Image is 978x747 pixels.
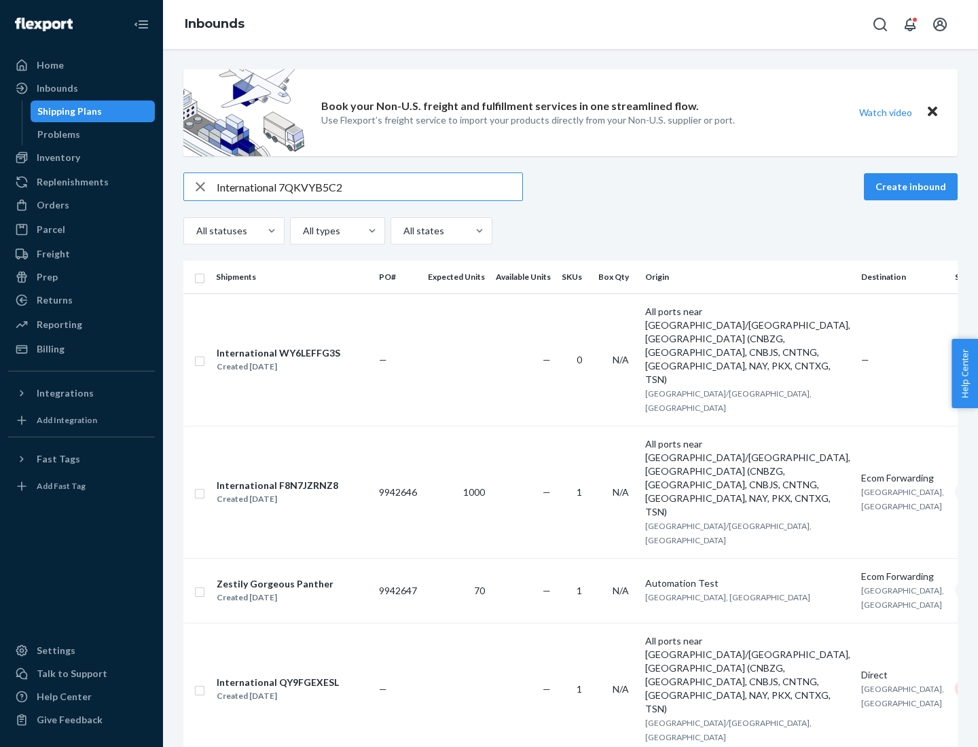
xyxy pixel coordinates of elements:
[645,577,850,590] div: Automation Test
[613,585,629,596] span: N/A
[422,261,490,293] th: Expected Units
[402,224,403,238] input: All states
[861,487,944,511] span: [GEOGRAPHIC_DATA], [GEOGRAPHIC_DATA]
[645,718,812,742] span: [GEOGRAPHIC_DATA]/[GEOGRAPHIC_DATA], [GEOGRAPHIC_DATA]
[645,437,850,519] div: All ports near [GEOGRAPHIC_DATA]/[GEOGRAPHIC_DATA], [GEOGRAPHIC_DATA] (CNBZG, [GEOGRAPHIC_DATA], ...
[556,261,593,293] th: SKUs
[217,676,339,689] div: International QY9FGEXESL
[613,486,629,498] span: N/A
[640,261,856,293] th: Origin
[543,683,551,695] span: —
[37,667,107,680] div: Talk to Support
[37,342,65,356] div: Billing
[37,128,80,141] div: Problems
[8,54,155,76] a: Home
[217,591,333,604] div: Created [DATE]
[463,486,485,498] span: 1000
[864,173,958,200] button: Create inbound
[645,388,812,413] span: [GEOGRAPHIC_DATA]/[GEOGRAPHIC_DATA], [GEOGRAPHIC_DATA]
[8,448,155,470] button: Fast Tags
[31,101,156,122] a: Shipping Plans
[211,261,374,293] th: Shipments
[8,289,155,311] a: Returns
[37,414,97,426] div: Add Integration
[8,243,155,265] a: Freight
[490,261,556,293] th: Available Units
[217,492,338,506] div: Created [DATE]
[8,266,155,288] a: Prep
[321,113,735,127] p: Use Flexport’s freight service to import your products directly from your Non-U.S. supplier or port.
[8,663,155,685] a: Talk to Support
[37,480,86,492] div: Add Fast Tag
[379,354,387,365] span: —
[374,426,422,558] td: 9942646
[37,151,80,164] div: Inventory
[645,305,850,386] div: All ports near [GEOGRAPHIC_DATA]/[GEOGRAPHIC_DATA], [GEOGRAPHIC_DATA] (CNBZG, [GEOGRAPHIC_DATA], ...
[37,81,78,95] div: Inbounds
[8,709,155,731] button: Give Feedback
[31,124,156,145] a: Problems
[8,77,155,99] a: Inbounds
[37,247,70,261] div: Freight
[302,224,303,238] input: All types
[474,585,485,596] span: 70
[593,261,640,293] th: Box Qty
[645,521,812,545] span: [GEOGRAPHIC_DATA]/[GEOGRAPHIC_DATA], [GEOGRAPHIC_DATA]
[8,147,155,168] a: Inventory
[861,684,944,708] span: [GEOGRAPHIC_DATA], [GEOGRAPHIC_DATA]
[613,354,629,365] span: N/A
[37,223,65,236] div: Parcel
[861,585,944,610] span: [GEOGRAPHIC_DATA], [GEOGRAPHIC_DATA]
[861,354,869,365] span: —
[15,18,73,31] img: Flexport logo
[217,689,339,703] div: Created [DATE]
[613,683,629,695] span: N/A
[217,360,340,373] div: Created [DATE]
[8,475,155,497] a: Add Fast Tag
[217,346,340,360] div: International WY6LEFFG3S
[926,11,954,38] button: Open account menu
[174,5,255,44] ol: breadcrumbs
[37,690,92,704] div: Help Center
[577,683,582,695] span: 1
[577,486,582,498] span: 1
[37,293,73,307] div: Returns
[37,318,82,331] div: Reporting
[217,173,522,200] input: Search inbounds by name, destination, msku...
[37,58,64,72] div: Home
[896,11,924,38] button: Open notifications
[37,270,58,284] div: Prep
[8,219,155,240] a: Parcel
[8,640,155,661] a: Settings
[217,479,338,492] div: International F8N7JZRNZ8
[8,338,155,360] a: Billing
[8,171,155,193] a: Replenishments
[867,11,894,38] button: Open Search Box
[374,261,422,293] th: PO#
[543,486,551,498] span: —
[856,261,949,293] th: Destination
[8,382,155,404] button: Integrations
[374,558,422,623] td: 9942647
[8,686,155,708] a: Help Center
[924,103,941,122] button: Close
[37,175,109,189] div: Replenishments
[861,570,944,583] div: Ecom Forwarding
[543,585,551,596] span: —
[543,354,551,365] span: —
[952,339,978,408] button: Help Center
[217,577,333,591] div: Zestily Gorgeous Panther
[8,314,155,335] a: Reporting
[645,592,810,602] span: [GEOGRAPHIC_DATA], [GEOGRAPHIC_DATA]
[861,668,944,682] div: Direct
[321,98,699,114] p: Book your Non-U.S. freight and fulfillment services in one streamlined flow.
[37,198,69,212] div: Orders
[37,105,102,118] div: Shipping Plans
[37,713,103,727] div: Give Feedback
[8,409,155,431] a: Add Integration
[577,585,582,596] span: 1
[379,683,387,695] span: —
[8,194,155,216] a: Orders
[37,386,94,400] div: Integrations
